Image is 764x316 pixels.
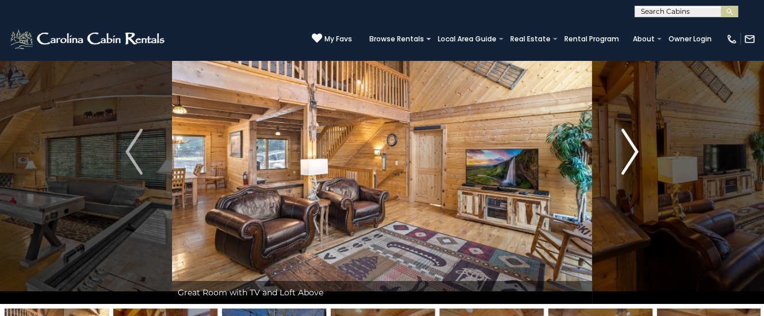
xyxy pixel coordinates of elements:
[312,33,352,45] a: My Favs
[559,31,625,47] a: Rental Program
[432,31,502,47] a: Local Area Guide
[627,31,660,47] a: About
[172,281,592,304] div: Great Room with TV and Loft Above
[621,129,639,175] img: arrow
[663,31,717,47] a: Owner Login
[726,33,738,45] img: phone-regular-white.png
[744,33,755,45] img: mail-regular-white.png
[324,34,352,44] span: My Favs
[125,129,143,175] img: arrow
[9,28,168,51] img: White-1-2.png
[364,31,430,47] a: Browse Rentals
[505,31,556,47] a: Real Estate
